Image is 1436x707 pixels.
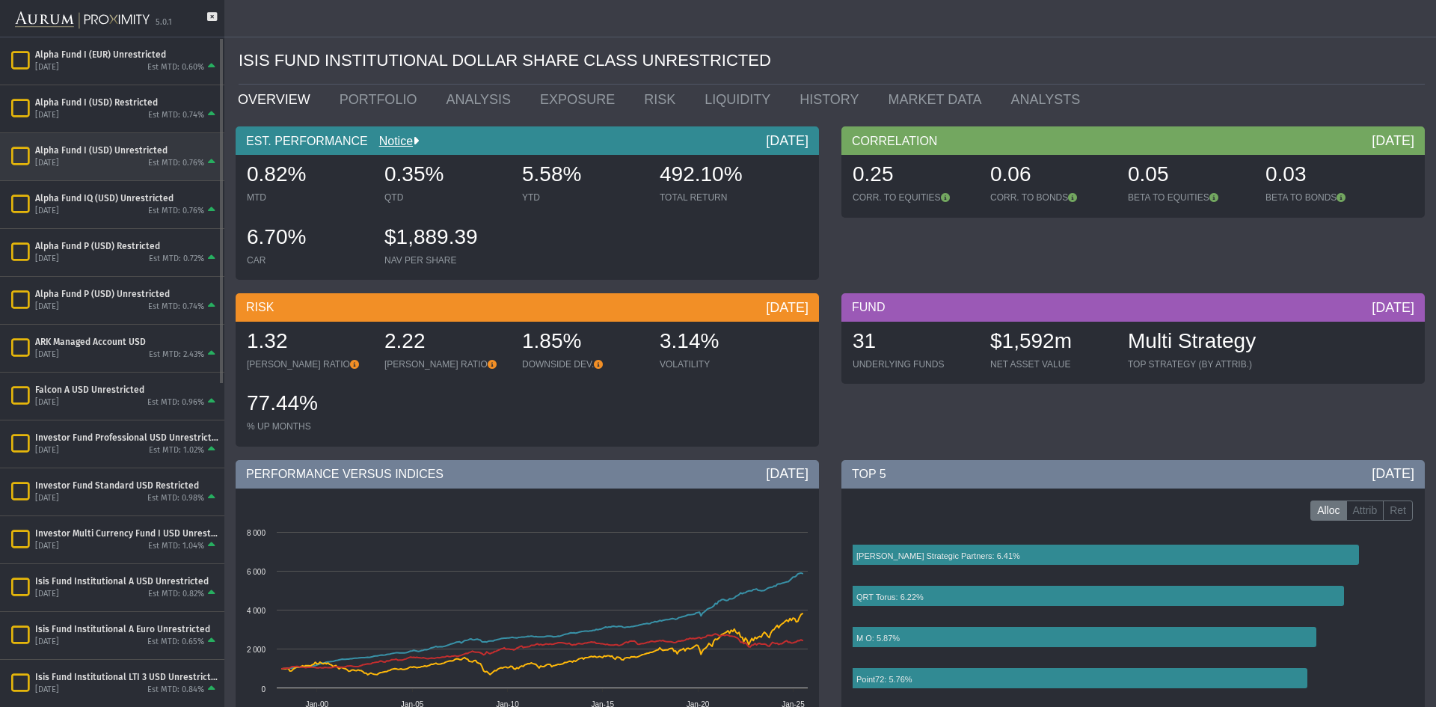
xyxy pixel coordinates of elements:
div: DOWNSIDE DEV. [522,358,645,370]
div: Est MTD: 0.74% [148,302,204,313]
div: Est MTD: 0.65% [147,637,204,648]
div: [DATE] [1372,299,1414,316]
div: 31 [853,327,975,358]
div: NAV PER SHARE [384,254,507,266]
div: Alpha Fund I (EUR) Unrestricted [35,49,218,61]
div: Alpha Fund P (USD) Restricted [35,240,218,252]
div: Alpha Fund I (USD) Unrestricted [35,144,218,156]
span: 0.35% [384,162,444,186]
div: Isis Fund Institutional A USD Unrestricted [35,575,218,587]
div: Est MTD: 1.02% [149,445,204,456]
div: Investor Fund Professional USD Unrestricted [35,432,218,444]
div: [DATE] [35,685,59,696]
text: 8 000 [247,529,266,537]
div: [DATE] [766,465,808,483]
div: 77.44% [247,389,369,420]
div: [PERSON_NAME] RATIO [247,358,369,370]
div: [DATE] [766,132,808,150]
div: CORRELATION [841,126,1425,155]
a: Notice [368,135,413,147]
div: Est MTD: 1.04% [148,541,204,552]
div: [DATE] [35,254,59,265]
div: Multi Strategy [1128,327,1256,358]
div: Alpha Fund I (USD) Restricted [35,97,218,108]
div: Est MTD: 0.76% [148,158,204,169]
div: [DATE] [35,349,59,361]
div: RISK [236,293,819,322]
a: LIQUIDITY [693,85,788,114]
div: [DATE] [35,445,59,456]
div: % UP MONTHS [247,420,369,432]
div: NET ASSET VALUE [990,358,1113,370]
div: TOP STRATEGY (BY ATTRIB.) [1128,358,1256,370]
div: 3.14% [660,327,782,358]
div: EST. PERFORMANCE [236,126,819,155]
div: TOP 5 [841,460,1425,489]
div: 0.03 [1265,160,1388,192]
div: Est MTD: 2.43% [149,349,204,361]
div: 492.10% [660,160,782,192]
div: 1.32 [247,327,369,358]
text: 2 000 [247,646,266,654]
div: 0.05 [1128,160,1251,192]
div: BETA TO EQUITIES [1128,192,1251,203]
div: [DATE] [35,397,59,408]
div: Est MTD: 0.72% [149,254,204,265]
div: Isis Fund Institutional A Euro Unrestricted [35,623,218,635]
div: CORR. TO BONDS [990,192,1113,203]
text: 4 000 [247,607,266,615]
a: ANALYSTS [1000,85,1099,114]
div: Alpha Fund P (USD) Unrestricted [35,288,218,300]
text: 6 000 [247,568,266,576]
text: QRT Torus: 6.22% [856,593,924,602]
div: Est MTD: 0.60% [147,62,204,73]
text: 0 [261,685,266,694]
div: [DATE] [35,541,59,552]
div: $1,592m [990,327,1113,358]
div: 0.06 [990,160,1113,192]
div: [DATE] [35,158,59,169]
div: BETA TO BONDS [1265,192,1388,203]
div: TOTAL RETURN [660,192,782,203]
div: ARK Managed Account USD [35,336,218,348]
div: Est MTD: 0.84% [147,685,204,696]
div: [DATE] [35,493,59,504]
div: Est MTD: 0.98% [147,493,204,504]
div: [DATE] [35,302,59,313]
div: [PERSON_NAME] RATIO [384,358,507,370]
div: [DATE] [35,589,59,600]
span: 0.82% [247,162,306,186]
div: 6.70% [247,223,369,254]
div: Investor Fund Standard USD Restricted [35,480,218,492]
div: CAR [247,254,369,266]
div: Est MTD: 0.74% [148,110,204,121]
div: 5.0.1 [156,17,172,28]
a: RISK [633,85,693,114]
div: VOLATILITY [660,358,782,370]
div: CORR. TO EQUITIES [853,192,975,203]
img: Aurum-Proximity%20white.svg [15,4,150,37]
div: [DATE] [35,637,59,648]
div: ISIS FUND INSTITUTIONAL DOLLAR SHARE CLASS UNRESTRICTED [239,37,1425,85]
span: 0.25 [853,162,894,186]
div: Est MTD: 0.76% [148,206,204,217]
label: Alloc [1310,501,1346,521]
div: UNDERLYING FUNDS [853,358,975,370]
a: ANALYSIS [435,85,529,114]
div: [DATE] [1372,465,1414,483]
div: MTD [247,192,369,203]
div: PERFORMANCE VERSUS INDICES [236,460,819,489]
text: Point72: 5.76% [856,675,912,684]
div: QTD [384,192,507,203]
a: PORTFOLIO [328,85,435,114]
div: Est MTD: 0.82% [148,589,204,600]
div: YTD [522,192,645,203]
div: Notice [368,133,419,150]
a: HISTORY [788,85,877,114]
div: [DATE] [1372,132,1414,150]
text: [PERSON_NAME] Strategic Partners: 6.41% [856,551,1020,560]
div: Falcon A USD Unrestricted [35,384,218,396]
div: Investor Multi Currency Fund I USD Unrestricted [35,527,218,539]
div: 1.85% [522,327,645,358]
label: Ret [1383,501,1413,521]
